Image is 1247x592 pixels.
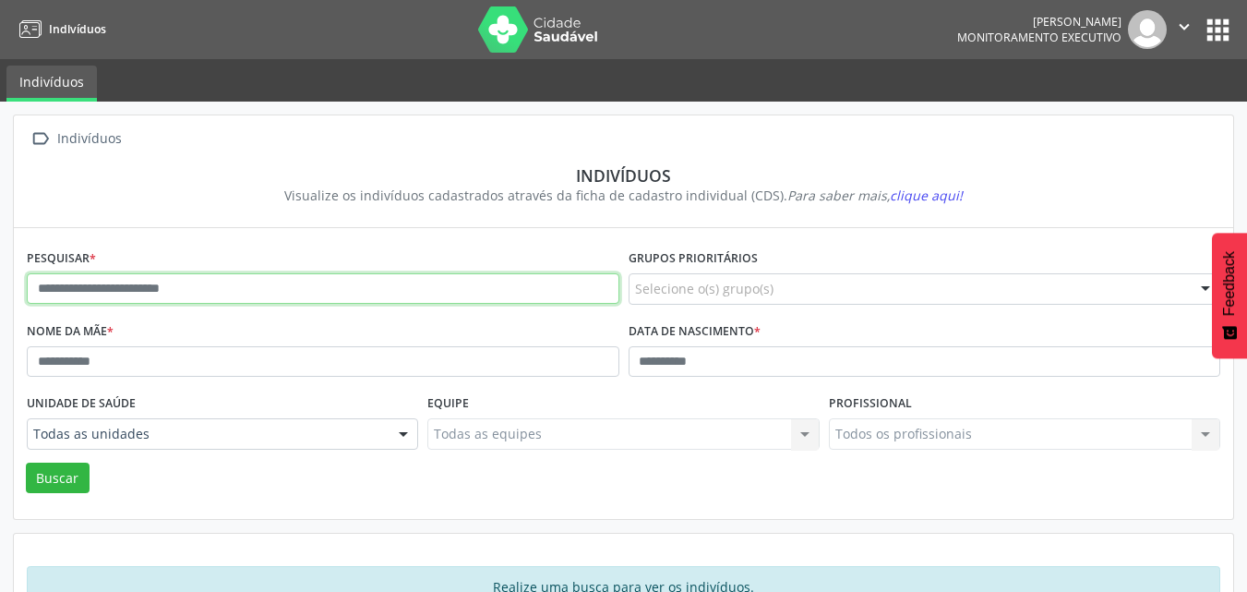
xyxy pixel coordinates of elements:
i: Para saber mais, [787,187,963,204]
i:  [1174,17,1194,37]
span: clique aqui! [890,187,963,204]
span: Feedback [1221,251,1238,316]
label: Profissional [829,390,912,418]
button: Buscar [26,463,90,494]
span: Monitoramento Executivo [957,30,1121,45]
button: apps [1202,14,1234,46]
label: Equipe [427,390,469,418]
div: [PERSON_NAME] [957,14,1121,30]
img: img [1128,10,1167,49]
span: Todas as unidades [33,425,380,443]
button:  [1167,10,1202,49]
label: Nome da mãe [27,318,114,346]
span: Indivíduos [49,21,106,37]
i:  [27,126,54,152]
label: Data de nascimento [629,318,761,346]
label: Grupos prioritários [629,245,758,273]
a: Indivíduos [6,66,97,102]
a:  Indivíduos [27,126,125,152]
label: Unidade de saúde [27,390,136,418]
label: Pesquisar [27,245,96,273]
a: Indivíduos [13,14,106,44]
div: Indivíduos [54,126,125,152]
span: Selecione o(s) grupo(s) [635,279,773,298]
div: Visualize os indivíduos cadastrados através da ficha de cadastro individual (CDS). [40,186,1207,205]
button: Feedback - Mostrar pesquisa [1212,233,1247,358]
div: Indivíduos [40,165,1207,186]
